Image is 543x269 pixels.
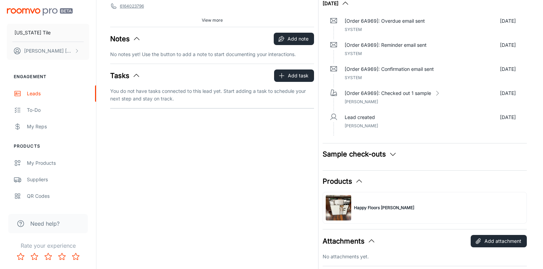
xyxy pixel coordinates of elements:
[27,192,89,200] div: QR Codes
[110,71,140,81] button: Tasks
[7,24,89,42] button: [US_STATE] Tile
[199,15,226,25] button: View more
[345,99,378,104] span: [PERSON_NAME]
[500,65,516,73] p: [DATE]
[27,123,89,130] div: My Reps
[345,41,427,49] p: [Order 6A969]: Reminder email sent
[27,106,89,114] div: To-do
[500,41,516,49] p: [DATE]
[110,34,141,44] button: Notes
[274,69,314,82] button: Add task
[6,241,91,250] p: Rate your experience
[323,253,526,260] p: No attachments yet.
[110,51,314,58] p: No notes yet! Use the button to add a note to start documenting your interactions.
[345,27,362,32] span: System
[41,250,55,263] button: Rate 3 star
[354,205,414,211] span: Happy Floors [PERSON_NAME]
[30,219,60,228] span: Need help?
[274,33,314,45] button: Add note
[345,65,434,73] p: [Order 6A969]: Confirmation email sent
[14,250,28,263] button: Rate 1 star
[27,159,89,167] div: My Products
[7,42,89,60] button: [PERSON_NAME] [PERSON_NAME]
[28,250,41,263] button: Rate 2 star
[27,176,89,183] div: Suppliers
[202,17,223,23] span: View more
[120,3,144,9] a: 6164023796
[27,90,89,97] div: Leads
[14,29,51,36] p: [US_STATE] Tile
[55,250,69,263] button: Rate 4 star
[345,75,362,80] span: System
[323,176,363,186] button: Products
[345,51,362,56] span: System
[500,89,516,97] p: [DATE]
[500,114,516,121] p: [DATE]
[323,236,376,246] button: Attachments
[345,123,378,128] span: [PERSON_NAME]
[345,17,425,25] p: [Order 6A969]: Overdue email sent
[323,149,397,159] button: Sample check-outs
[7,8,73,15] img: Roomvo PRO Beta
[500,17,516,25] p: [DATE]
[345,89,431,97] p: [Order 6A969]: Checked out 1 sample
[345,114,375,121] p: Lead created
[471,235,527,247] button: Add attachment
[24,47,73,55] p: [PERSON_NAME] [PERSON_NAME]
[110,87,314,103] p: You do not have tasks connected to this lead yet. Start adding a task to schedule your next step ...
[69,250,83,263] button: Rate 5 star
